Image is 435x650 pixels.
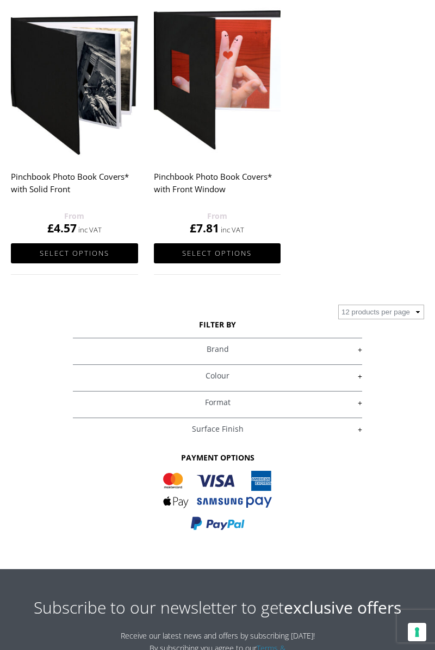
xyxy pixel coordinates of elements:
img: Pinchbook Photo Book Covers* with Front Window [154,1,281,159]
bdi: 7.81 [190,220,219,236]
strong: exclusive offers [284,596,401,619]
a: + [73,424,362,434]
a: + [73,371,362,381]
a: Select options for “Pinchbook Photo Book Covers* with Solid Front” [11,243,138,263]
h3: FILTER BY [73,319,362,330]
span: £ [47,220,54,236]
span: £ [190,220,196,236]
h2: Subscribe to our newsletter to get [11,596,424,619]
h2: Pinchbook Photo Book Covers* with Solid Front [11,166,138,210]
a: + [73,397,362,408]
a: Pinchbook Photo Book Covers* with Solid Front £4.57 [11,1,138,236]
a: Pinchbook Photo Book Covers* with Front Window £7.81 [154,1,281,236]
img: PAYMENT OPTIONS [163,471,272,531]
h4: Brand [73,338,362,359]
a: + [73,344,362,355]
bdi: 4.57 [47,220,77,236]
h2: Pinchbook Photo Book Covers* with Front Window [154,166,281,210]
h4: Colour [73,364,362,386]
h4: Format [73,391,362,413]
h3: PAYMENT OPTIONS [73,452,362,463]
h4: Surface Finish [73,418,362,439]
img: Pinchbook Photo Book Covers* with Solid Front [11,1,138,159]
a: Select options for “Pinchbook Photo Book Covers* with Front Window” [154,243,281,263]
button: Your consent preferences for tracking technologies [408,623,426,641]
